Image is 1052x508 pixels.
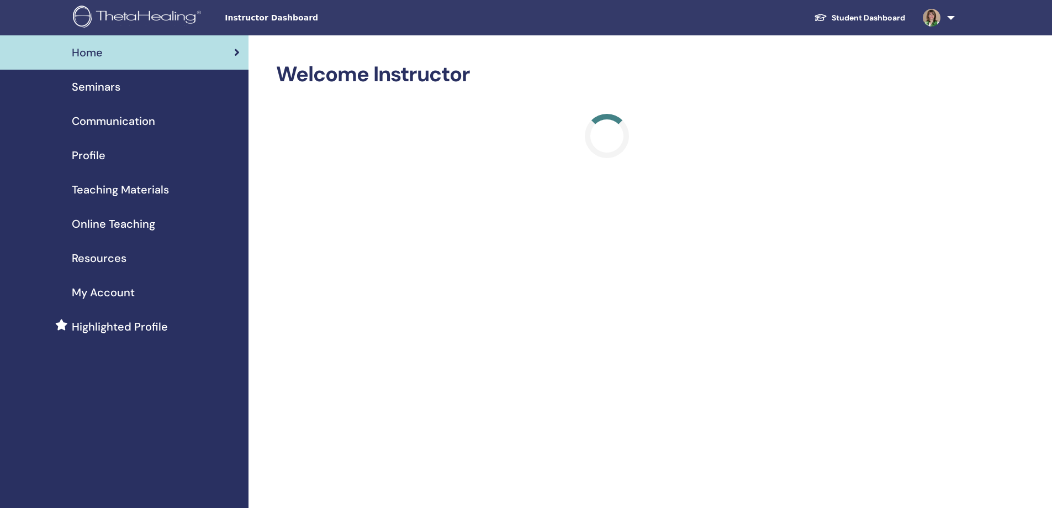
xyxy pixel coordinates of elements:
[72,318,168,335] span: Highlighted Profile
[72,78,120,95] span: Seminars
[72,181,169,198] span: Teaching Materials
[72,113,155,129] span: Communication
[72,147,105,164] span: Profile
[225,12,390,24] span: Instructor Dashboard
[276,62,938,87] h2: Welcome Instructor
[814,13,827,22] img: graduation-cap-white.svg
[72,284,135,301] span: My Account
[923,9,940,27] img: default.jpg
[72,216,155,232] span: Online Teaching
[73,6,205,30] img: logo.png
[72,44,103,61] span: Home
[72,250,126,266] span: Resources
[805,8,914,28] a: Student Dashboard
